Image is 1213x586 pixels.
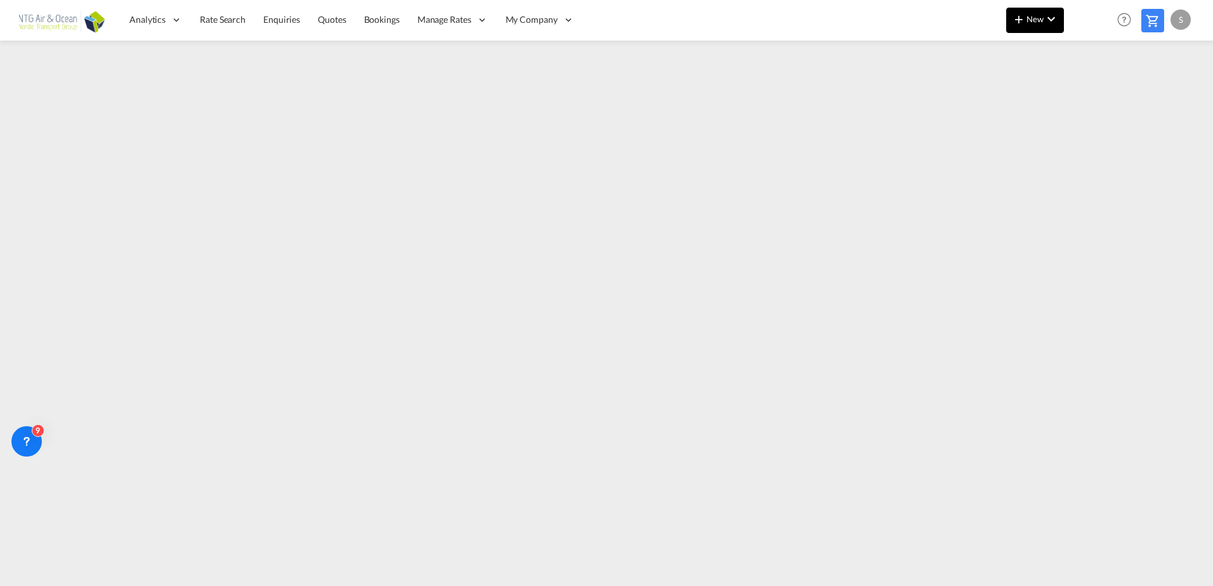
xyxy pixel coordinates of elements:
[1113,9,1141,32] div: Help
[1044,11,1059,27] md-icon: icon-chevron-down
[263,14,300,25] span: Enquiries
[364,14,400,25] span: Bookings
[318,14,346,25] span: Quotes
[417,13,471,26] span: Manage Rates
[1006,8,1064,33] button: icon-plus 400-fgNewicon-chevron-down
[1170,10,1191,30] div: S
[19,6,105,34] img: c10840d0ab7511ecb0716db42be36143.png
[129,13,166,26] span: Analytics
[1011,14,1059,24] span: New
[1113,9,1135,30] span: Help
[506,13,558,26] span: My Company
[200,14,246,25] span: Rate Search
[1011,11,1026,27] md-icon: icon-plus 400-fg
